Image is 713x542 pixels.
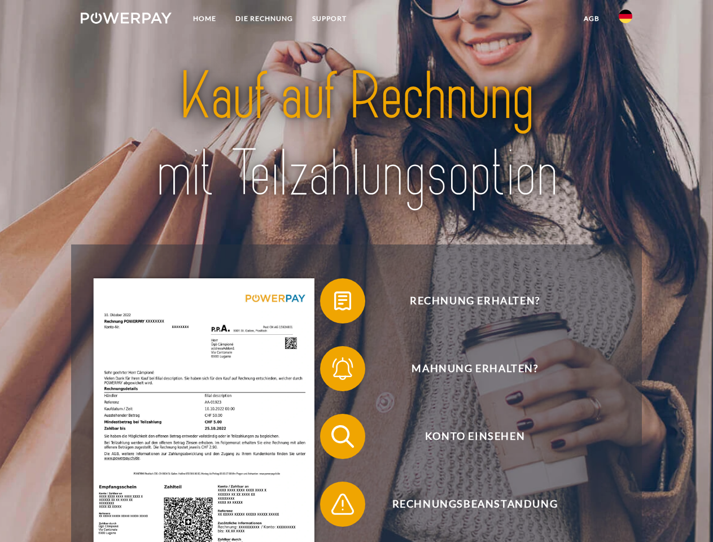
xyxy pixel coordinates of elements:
img: logo-powerpay-white.svg [81,12,172,24]
img: qb_bell.svg [329,355,357,383]
a: SUPPORT [303,8,356,29]
a: Home [183,8,226,29]
span: Mahnung erhalten? [336,346,613,391]
a: agb [574,8,609,29]
button: Mahnung erhalten? [320,346,614,391]
img: qb_warning.svg [329,490,357,518]
a: DIE RECHNUNG [226,8,303,29]
span: Rechnung erhalten? [336,278,613,324]
img: de [619,10,632,23]
img: qb_bill.svg [329,287,357,315]
span: Rechnungsbeanstandung [336,482,613,527]
button: Rechnung erhalten? [320,278,614,324]
button: Konto einsehen [320,414,614,459]
span: Konto einsehen [336,414,613,459]
button: Rechnungsbeanstandung [320,482,614,527]
img: qb_search.svg [329,422,357,451]
img: title-powerpay_de.svg [108,54,605,216]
